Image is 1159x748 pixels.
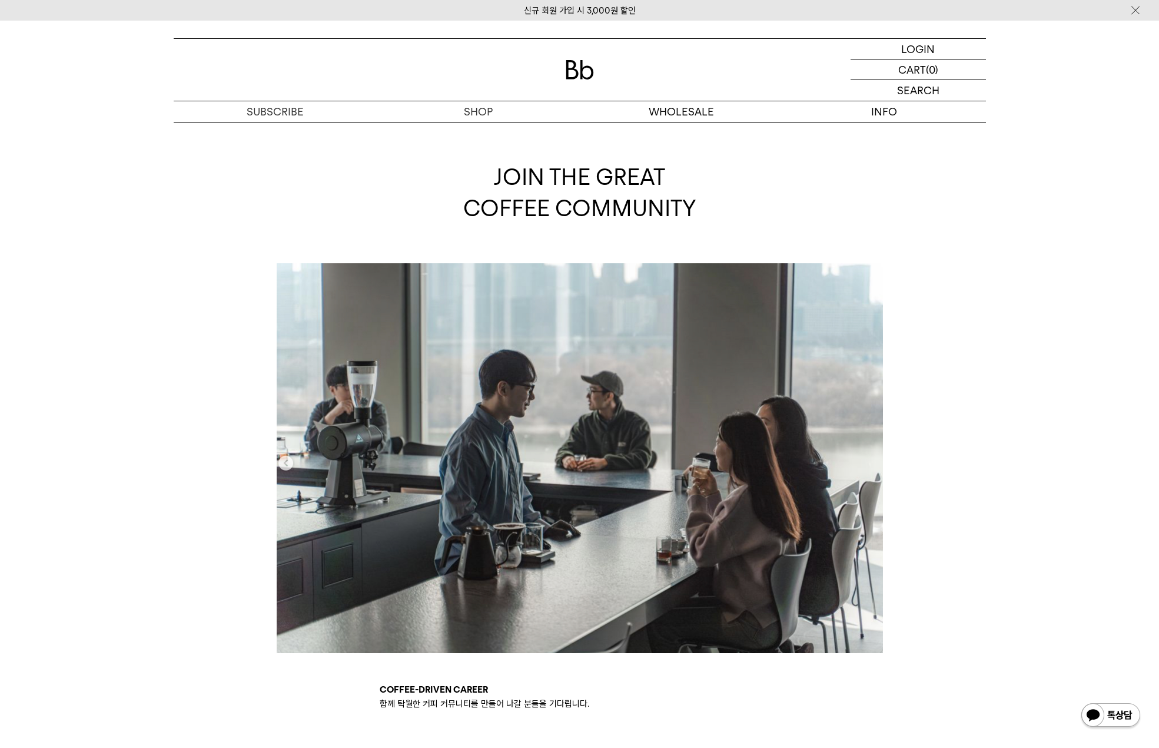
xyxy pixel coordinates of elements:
[580,101,783,122] p: WHOLESALE
[851,59,986,80] a: CART (0)
[898,59,926,80] p: CART
[380,683,780,711] div: 함께 탁월한 커피 커뮤니티를 만들어 나갈 분들을 기다립니다.
[524,5,636,16] a: 신규 회원 가입 시 3,000원 할인
[851,39,986,59] a: LOGIN
[783,101,986,122] p: INFO
[897,80,939,101] p: SEARCH
[463,164,696,221] span: JOIN THE GREAT COFFEE COMMUNITY
[377,101,580,122] a: SHOP
[380,683,780,697] p: Coffee-driven career
[174,101,377,122] a: SUBSCRIBE
[1080,702,1141,730] img: 카카오톡 채널 1:1 채팅 버튼
[926,59,938,80] p: (0)
[901,39,935,59] p: LOGIN
[566,60,594,80] img: 로고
